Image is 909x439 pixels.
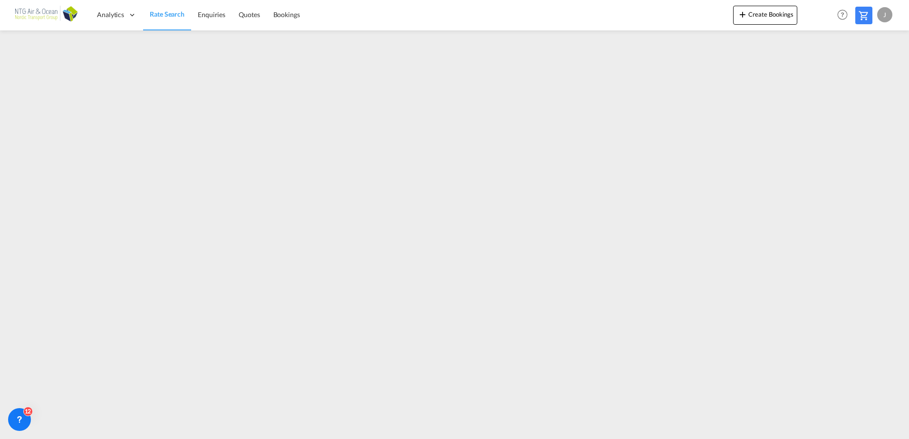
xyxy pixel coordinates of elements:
[733,6,797,25] button: icon-plus 400-fgCreate Bookings
[834,7,855,24] div: Help
[877,7,892,22] div: J
[97,10,124,19] span: Analytics
[150,10,184,18] span: Rate Search
[737,9,748,20] md-icon: icon-plus 400-fg
[239,10,260,19] span: Quotes
[198,10,225,19] span: Enquiries
[14,4,78,26] img: af31b1c0b01f11ecbc353f8e72265e29.png
[273,10,300,19] span: Bookings
[834,7,851,23] span: Help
